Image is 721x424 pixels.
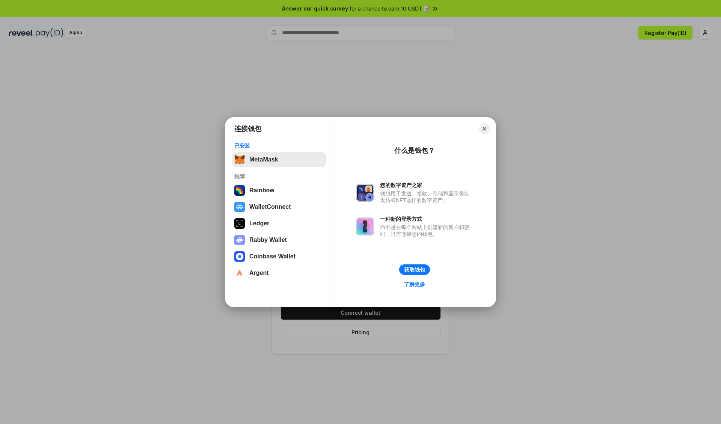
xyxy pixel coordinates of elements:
[404,266,425,273] div: 获取钱包
[234,185,245,196] img: svg+xml,%3Csvg%20width%3D%22120%22%20height%3D%22120%22%20viewBox%3D%220%200%20120%20120%22%20fil...
[234,142,324,149] div: 已安装
[232,183,326,198] button: Rainbow
[399,264,430,275] button: 获取钱包
[232,232,326,247] button: Rabby Wallet
[404,281,425,288] div: 了解更多
[249,237,287,243] div: Rabby Wallet
[234,154,245,165] img: svg+xml,%3Csvg%20fill%3D%22none%22%20height%3D%2233%22%20viewBox%3D%220%200%2035%2033%22%20width%...
[232,152,326,167] button: MetaMask
[394,146,435,155] div: 什么是钱包？
[234,235,245,245] img: svg+xml,%3Csvg%20xmlns%3D%22http%3A%2F%2Fwww.w3.org%2F2000%2Fsvg%22%20fill%3D%22none%22%20viewBox...
[232,266,326,281] button: Argent
[400,279,430,289] a: 了解更多
[232,216,326,231] button: Ledger
[249,270,269,276] div: Argent
[234,202,245,212] img: svg+xml,%3Csvg%20width%3D%2228%22%20height%3D%2228%22%20viewBox%3D%220%200%2028%2028%22%20fill%3D...
[234,218,245,229] img: svg+xml,%3Csvg%20xmlns%3D%22http%3A%2F%2Fwww.w3.org%2F2000%2Fsvg%22%20width%3D%2228%22%20height%3...
[249,156,278,163] div: MetaMask
[232,249,326,264] button: Coinbase Wallet
[249,253,296,260] div: Coinbase Wallet
[234,124,261,133] h1: 连接钱包
[232,199,326,214] button: WalletConnect
[380,182,473,189] div: 您的数字资产之家
[380,216,473,222] div: 一种新的登录方式
[479,124,490,134] button: Close
[356,217,374,235] img: svg+xml,%3Csvg%20xmlns%3D%22http%3A%2F%2Fwww.w3.org%2F2000%2Fsvg%22%20fill%3D%22none%22%20viewBox...
[380,224,473,237] div: 而不是在每个网站上创建新的账户和密码，只需连接您的钱包。
[356,184,374,202] img: svg+xml,%3Csvg%20xmlns%3D%22http%3A%2F%2Fwww.w3.org%2F2000%2Fsvg%22%20fill%3D%22none%22%20viewBox...
[234,251,245,262] img: svg+xml,%3Csvg%20width%3D%2228%22%20height%3D%2228%22%20viewBox%3D%220%200%2028%2028%22%20fill%3D...
[380,190,473,204] div: 钱包用于发送、接收、存储和显示像以太坊和NFT这样的数字资产。
[234,268,245,278] img: svg+xml,%3Csvg%20width%3D%2228%22%20height%3D%2228%22%20viewBox%3D%220%200%2028%2028%22%20fill%3D...
[249,204,291,210] div: WalletConnect
[249,187,275,194] div: Rainbow
[234,173,324,180] div: 推荐
[249,220,269,227] div: Ledger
